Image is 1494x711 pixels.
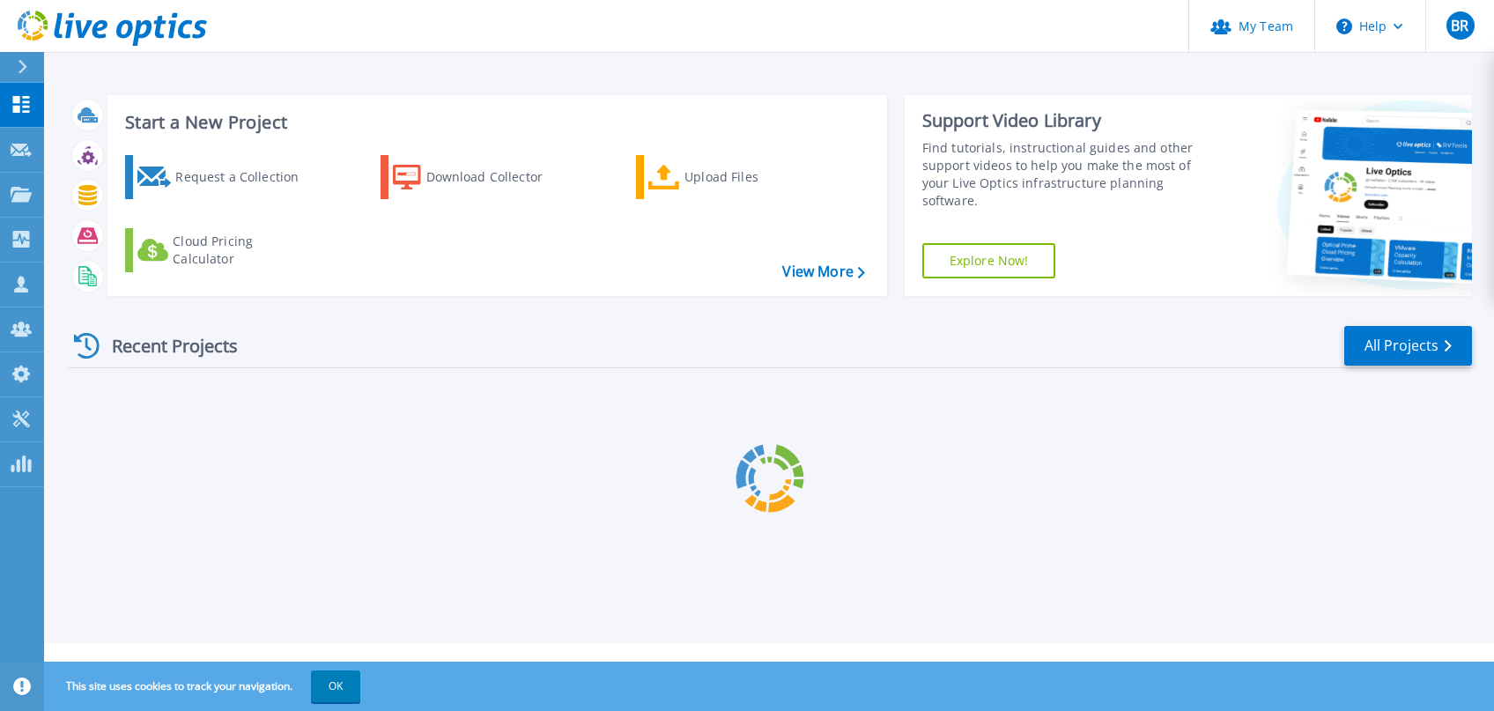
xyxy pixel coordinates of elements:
[68,324,262,367] div: Recent Projects
[381,155,577,199] a: Download Collector
[922,243,1056,278] a: Explore Now!
[1344,326,1472,366] a: All Projects
[125,228,322,272] a: Cloud Pricing Calculator
[922,109,1209,132] div: Support Video Library
[48,670,360,702] span: This site uses cookies to track your navigation.
[1451,19,1468,33] span: BR
[684,159,825,195] div: Upload Files
[173,233,314,268] div: Cloud Pricing Calculator
[426,159,567,195] div: Download Collector
[125,155,322,199] a: Request a Collection
[782,263,864,280] a: View More
[922,139,1209,210] div: Find tutorials, instructional guides and other support videos to help you make the most of your L...
[636,155,832,199] a: Upload Files
[125,113,864,132] h3: Start a New Project
[175,159,316,195] div: Request a Collection
[311,670,360,702] button: OK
